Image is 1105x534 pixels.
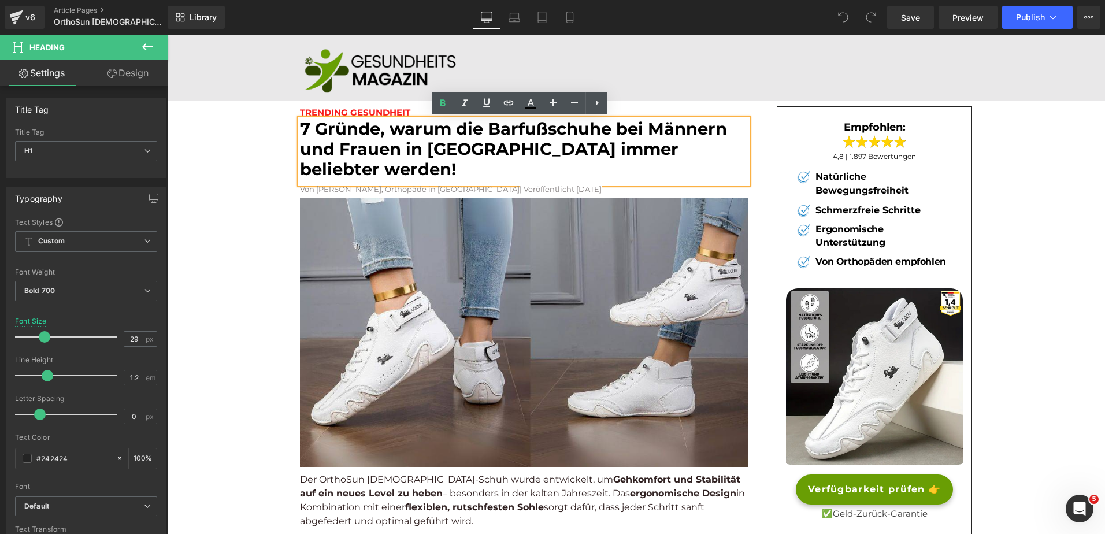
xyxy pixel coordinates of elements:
p: ✅Geld-Zurück-Garantie [619,473,796,486]
span: Verfügbarkeit prüfen 👉 [641,448,774,462]
font: 7 Gründe, warum die Barfußschuhe bei Männern und Frauen in [GEOGRAPHIC_DATA] immer beliebter werden! [133,84,560,144]
input: Color [36,452,110,465]
a: Design [86,60,170,86]
a: v6 [5,6,45,29]
div: Title Tag [15,98,49,114]
button: Redo [859,6,882,29]
font: Von [PERSON_NAME], Orthopäde in [GEOGRAPHIC_DATA] [133,150,353,159]
div: Text Styles [15,217,157,227]
span: OrthoSun [DEMOGRAPHIC_DATA] - 7 Gründe Adv [54,17,165,27]
b: Custom [38,236,65,246]
span: Heading [29,43,65,52]
p: Der OrthoSun [DEMOGRAPHIC_DATA]-Schuh wurde entwickelt, um – besonders in der kalten Jahreszeit. ... [133,438,581,494]
a: Mobile [556,6,584,29]
b: H1 [24,146,32,155]
i: Default [24,502,49,511]
span: TRENDING GESUNDHEIT [133,72,243,83]
span: Library [190,12,217,23]
a: Article Pages [54,6,187,15]
span: 4,8 | 1.897 Bewertungen [666,117,749,126]
span: Publish [1016,13,1045,22]
span: Preview [952,12,984,24]
iframe: Intercom live chat [1066,495,1093,522]
div: v6 [23,10,38,25]
div: Font [15,483,157,491]
a: Desktop [473,6,500,29]
button: Undo [832,6,855,29]
div: Text Transform [15,525,157,533]
span: | Veröffentlicht [DATE] [353,150,435,159]
b: Ergonomische Unterstützung [648,189,718,213]
span: px [146,335,155,343]
span: em [146,374,155,381]
span: px [146,413,155,420]
strong: ergonomische Design [463,453,569,464]
div: Text Color [15,433,157,442]
strong: flexiblen, rutschfesten Sohle [238,467,377,478]
button: Publish [1002,6,1073,29]
a: Tablet [528,6,556,29]
div: Font Size [15,317,47,325]
b: Bold 700 [24,286,55,295]
span: Save [901,12,920,24]
div: Typography [15,187,62,203]
b: Schmerzfreie Schritte [648,170,754,181]
a: New Library [168,6,225,29]
a: Laptop [500,6,528,29]
div: Line Height [15,356,157,364]
h3: Empfohlen: [628,86,787,99]
b: Von Orthopäden empfohlen [648,221,778,232]
a: Preview [939,6,998,29]
div: Letter Spacing [15,395,157,403]
div: % [129,448,157,469]
a: Verfügbarkeit prüfen 👉 [629,440,786,470]
span: 5 [1089,495,1099,504]
div: Title Tag [15,128,157,136]
div: Font Weight [15,268,157,276]
button: More [1077,6,1100,29]
b: Natürliche Bewegungsfreiheit [648,136,741,161]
